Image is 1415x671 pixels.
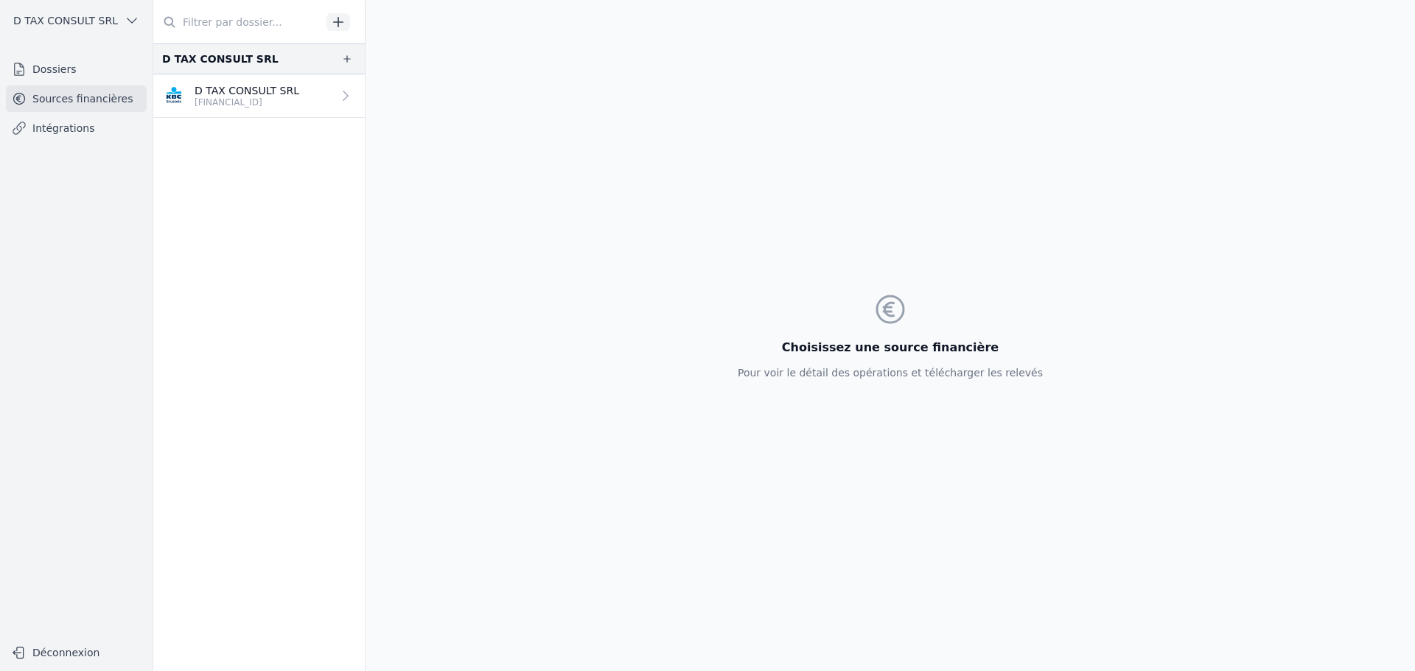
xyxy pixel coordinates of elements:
[738,339,1043,356] h3: Choisissez une source financière
[6,9,147,32] button: D TAX CONSULT SRL
[195,96,299,108] p: [FINANCIAL_ID]
[13,13,118,28] span: D TAX CONSULT SRL
[195,83,299,98] p: D TAX CONSULT SRL
[6,56,147,82] a: Dossiers
[153,9,321,35] input: Filtrer par dossier...
[162,84,186,108] img: KBC_BRUSSELS_KREDBEBB.png
[6,85,147,112] a: Sources financières
[6,641,147,664] button: Déconnexion
[6,115,147,141] a: Intégrations
[153,74,365,118] a: D TAX CONSULT SRL [FINANCIAL_ID]
[738,365,1043,380] p: Pour voir le détail des opérations et télécharger les relevés
[162,50,279,68] div: D TAX CONSULT SRL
